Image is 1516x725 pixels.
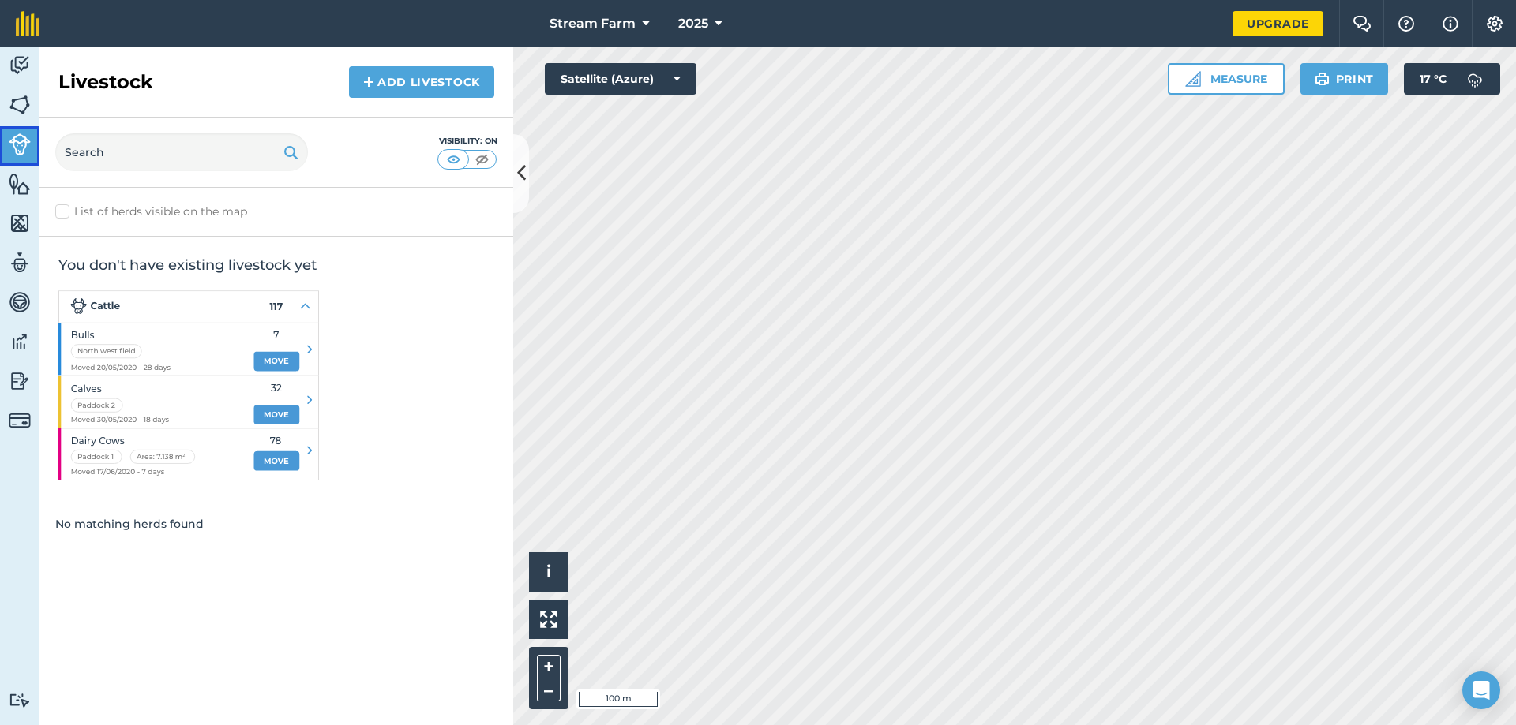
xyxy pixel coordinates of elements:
img: svg+xml;base64,PHN2ZyB4bWxucz0iaHR0cDovL3d3dy53My5vcmcvMjAwMC9zdmciIHdpZHRoPSI1NiIgaGVpZ2h0PSI2MC... [9,211,31,235]
img: svg+xml;base64,PHN2ZyB4bWxucz0iaHR0cDovL3d3dy53My5vcmcvMjAwMC9zdmciIHdpZHRoPSIxOSIgaGVpZ2h0PSIyNC... [1315,69,1330,88]
img: svg+xml;base64,PHN2ZyB4bWxucz0iaHR0cDovL3d3dy53My5vcmcvMjAwMC9zdmciIHdpZHRoPSI1MCIgaGVpZ2h0PSI0MC... [472,151,492,167]
a: Add Livestock [349,66,494,98]
button: Print [1300,63,1389,95]
img: svg+xml;base64,PD94bWwgdmVyc2lvbj0iMS4wIiBlbmNvZGluZz0idXRmLTgiPz4KPCEtLSBHZW5lcmF0b3I6IEFkb2JlIE... [9,369,31,393]
img: svg+xml;base64,PD94bWwgdmVyc2lvbj0iMS4wIiBlbmNvZGluZz0idXRmLTgiPz4KPCEtLSBHZW5lcmF0b3I6IEFkb2JlIE... [9,290,31,314]
button: + [537,655,561,678]
img: A question mark icon [1397,16,1416,32]
img: fieldmargin Logo [16,11,39,36]
label: List of herds visible on the map [55,204,497,220]
img: svg+xml;base64,PD94bWwgdmVyc2lvbj0iMS4wIiBlbmNvZGluZz0idXRmLTgiPz4KPCEtLSBHZW5lcmF0b3I6IEFkb2JlIE... [9,409,31,432]
a: Upgrade [1233,11,1323,36]
img: svg+xml;base64,PD94bWwgdmVyc2lvbj0iMS4wIiBlbmNvZGluZz0idXRmLTgiPz4KPCEtLSBHZW5lcmF0b3I6IEFkb2JlIE... [1459,63,1491,95]
h2: You don't have existing livestock yet [58,256,494,275]
span: 2025 [678,14,708,33]
img: A cog icon [1485,16,1504,32]
img: svg+xml;base64,PD94bWwgdmVyc2lvbj0iMS4wIiBlbmNvZGluZz0idXRmLTgiPz4KPCEtLSBHZW5lcmF0b3I6IEFkb2JlIE... [9,133,31,155]
img: svg+xml;base64,PHN2ZyB4bWxucz0iaHR0cDovL3d3dy53My5vcmcvMjAwMC9zdmciIHdpZHRoPSIxNyIgaGVpZ2h0PSIxNy... [1443,14,1458,33]
img: svg+xml;base64,PHN2ZyB4bWxucz0iaHR0cDovL3d3dy53My5vcmcvMjAwMC9zdmciIHdpZHRoPSI1MCIgaGVpZ2h0PSI0MC... [444,151,463,167]
img: Two speech bubbles overlapping with the left bubble in the forefront [1353,16,1372,32]
img: svg+xml;base64,PHN2ZyB4bWxucz0iaHR0cDovL3d3dy53My5vcmcvMjAwMC9zdmciIHdpZHRoPSIxOSIgaGVpZ2h0PSIyNC... [283,143,298,162]
span: Stream Farm [550,14,636,33]
img: svg+xml;base64,PHN2ZyB4bWxucz0iaHR0cDovL3d3dy53My5vcmcvMjAwMC9zdmciIHdpZHRoPSI1NiIgaGVpZ2h0PSI2MC... [9,93,31,117]
img: svg+xml;base64,PD94bWwgdmVyc2lvbj0iMS4wIiBlbmNvZGluZz0idXRmLTgiPz4KPCEtLSBHZW5lcmF0b3I6IEFkb2JlIE... [9,54,31,77]
img: svg+xml;base64,PD94bWwgdmVyc2lvbj0iMS4wIiBlbmNvZGluZz0idXRmLTgiPz4KPCEtLSBHZW5lcmF0b3I6IEFkb2JlIE... [9,330,31,353]
button: Measure [1168,63,1285,95]
button: i [529,552,568,592]
input: Search [55,133,308,171]
img: Four arrows, one pointing top left, one top right, one bottom right and the last bottom left [540,611,557,628]
img: svg+xml;base64,PD94bWwgdmVyc2lvbj0iMS4wIiBlbmNvZGluZz0idXRmLTgiPz4KPCEtLSBHZW5lcmF0b3I6IEFkb2JlIE... [9,693,31,708]
span: 17 ° C [1420,63,1447,95]
img: svg+xml;base64,PHN2ZyB4bWxucz0iaHR0cDovL3d3dy53My5vcmcvMjAwMC9zdmciIHdpZHRoPSI1NiIgaGVpZ2h0PSI2MC... [9,172,31,196]
h2: Livestock [58,69,153,95]
button: Satellite (Azure) [545,63,696,95]
button: 17 °C [1404,63,1500,95]
span: i [546,562,551,581]
img: Ruler icon [1185,71,1201,87]
div: No matching herds found [39,499,513,548]
img: svg+xml;base64,PD94bWwgdmVyc2lvbj0iMS4wIiBlbmNvZGluZz0idXRmLTgiPz4KPCEtLSBHZW5lcmF0b3I6IEFkb2JlIE... [9,251,31,275]
div: Open Intercom Messenger [1462,671,1500,709]
img: svg+xml;base64,PHN2ZyB4bWxucz0iaHR0cDovL3d3dy53My5vcmcvMjAwMC9zdmciIHdpZHRoPSIxNCIgaGVpZ2h0PSIyNC... [363,73,374,92]
div: Visibility: On [437,135,497,148]
button: – [537,678,561,701]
